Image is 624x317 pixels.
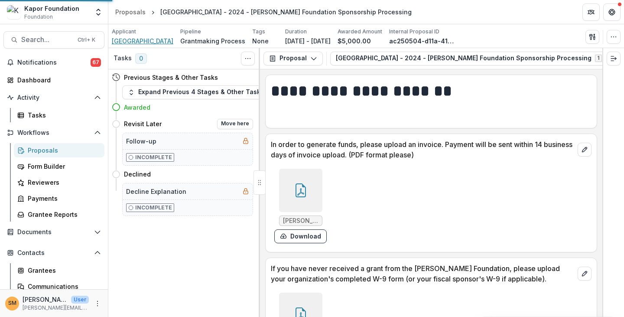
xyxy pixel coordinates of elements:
[582,3,600,21] button: Partners
[389,36,454,46] p: ac250504-d11a-4116-a42b-d21acdc8546c
[126,137,156,146] h5: Follow-up
[3,126,104,140] button: Open Workflows
[24,4,79,13] div: Kapor Foundation
[28,162,97,171] div: Form Builder
[23,304,89,312] p: [PERSON_NAME][EMAIL_ADDRESS][PERSON_NAME][DOMAIN_NAME]
[180,36,245,46] p: Grantmaking Process
[92,298,103,309] button: More
[217,119,253,129] button: Move here
[263,52,323,65] button: Proposal
[14,263,104,278] a: Grantees
[24,13,53,21] span: Foundation
[28,210,97,219] div: Grantee Reports
[3,31,104,49] button: Search...
[274,229,327,243] button: download-form-response
[28,266,97,275] div: Grantees
[122,85,270,99] button: Expand Previous 4 Stages & Other Tasks
[112,6,415,18] nav: breadcrumb
[124,119,162,128] h4: Revisit Later
[28,282,97,291] div: Communications
[28,146,97,155] div: Proposals
[389,28,439,36] p: Internal Proposal ID
[3,246,104,260] button: Open Contacts
[14,191,104,206] a: Payments
[14,108,104,122] a: Tasks
[330,52,618,65] button: [GEOGRAPHIC_DATA] - 2024 - [PERSON_NAME] Foundation Sponsorship Processing1
[21,36,72,44] span: Search...
[3,225,104,239] button: Open Documents
[28,194,97,203] div: Payments
[241,52,255,65] button: Toggle View Cancelled Tasks
[76,35,97,45] div: Ctrl + K
[126,187,186,196] h5: Decline Explanation
[17,249,91,257] span: Contacts
[71,296,89,304] p: User
[271,139,574,160] p: In order to generate funds, please upload an invoice. Payment will be sent within 14 business day...
[17,75,97,85] div: Dashboard
[92,3,104,21] button: Open entity switcher
[112,36,173,46] a: [GEOGRAPHIC_DATA]
[8,301,16,306] div: Subina Mahal
[23,295,68,304] p: [PERSON_NAME]
[14,143,104,157] a: Proposals
[135,204,172,212] p: Incomplete
[3,91,104,105] button: Open Activity
[135,154,172,161] p: Incomplete
[112,6,149,18] a: Proposals
[7,5,21,19] img: Kapor Foundation
[28,178,97,187] div: Reviewers
[115,7,146,16] div: Proposals
[3,73,104,87] a: Dashboard
[14,207,104,222] a: Grantee Reports
[135,53,147,64] span: 0
[252,36,269,46] p: None
[124,103,150,112] h4: Awarded
[603,3,621,21] button: Get Help
[124,73,218,82] h4: Previous Stages & Other Tasks
[91,58,101,67] span: 67
[578,267,591,281] button: edit
[14,279,104,294] a: Communications
[252,28,265,36] p: Tags
[124,170,151,179] h4: Declined
[14,159,104,173] a: Form Builder
[160,7,412,16] div: [GEOGRAPHIC_DATA] - 2024 - [PERSON_NAME] Foundation Sponsorship Processing
[283,217,318,225] span: [PERSON_NAME]-invoice.pdf
[3,56,104,69] button: Notifications67
[271,263,574,284] p: If you have never received a grant from the [PERSON_NAME] Foundation, please upload your organiza...
[112,28,136,36] p: Applicant
[17,59,91,66] span: Notifications
[338,36,371,46] p: $5,000.00
[17,129,91,137] span: Workflows
[578,143,591,157] button: edit
[274,169,327,243] div: [PERSON_NAME]-invoice.pdfdownload-form-response
[114,55,132,62] h3: Tasks
[285,36,331,46] p: [DATE] - [DATE]
[607,52,621,65] button: Expand right
[17,229,91,236] span: Documents
[285,28,307,36] p: Duration
[180,28,201,36] p: Pipeline
[28,111,97,120] div: Tasks
[338,28,382,36] p: Awarded Amount
[14,175,104,190] a: Reviewers
[17,94,91,101] span: Activity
